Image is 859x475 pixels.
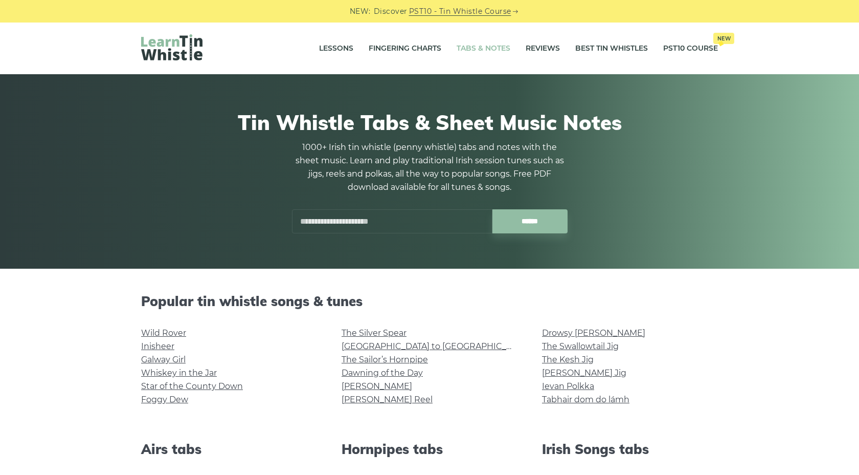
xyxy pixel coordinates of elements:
[542,328,645,338] a: Drowsy [PERSON_NAME]
[342,441,517,457] h2: Hornpipes tabs
[542,341,619,351] a: The Swallowtail Jig
[141,34,202,60] img: LearnTinWhistle.com
[141,381,243,391] a: Star of the County Down
[575,36,648,61] a: Best Tin Whistles
[369,36,441,61] a: Fingering Charts
[141,328,186,338] a: Wild Rover
[141,368,217,378] a: Whiskey in the Jar
[141,293,718,309] h2: Popular tin whistle songs & tunes
[141,110,718,135] h1: Tin Whistle Tabs & Sheet Music Notes
[319,36,353,61] a: Lessons
[291,141,568,194] p: 1000+ Irish tin whistle (penny whistle) tabs and notes with the sheet music. Learn and play tradi...
[542,395,629,404] a: Tabhair dom do lámh
[342,341,530,351] a: [GEOGRAPHIC_DATA] to [GEOGRAPHIC_DATA]
[141,441,317,457] h2: Airs tabs
[342,355,428,364] a: The Sailor’s Hornpipe
[342,381,412,391] a: [PERSON_NAME]
[542,355,594,364] a: The Kesh Jig
[542,368,626,378] a: [PERSON_NAME] Jig
[141,395,188,404] a: Foggy Dew
[342,368,423,378] a: Dawning of the Day
[526,36,560,61] a: Reviews
[342,328,406,338] a: The Silver Spear
[663,36,718,61] a: PST10 CourseNew
[141,341,174,351] a: Inisheer
[713,33,734,44] span: New
[457,36,510,61] a: Tabs & Notes
[542,381,594,391] a: Ievan Polkka
[542,441,718,457] h2: Irish Songs tabs
[141,355,186,364] a: Galway Girl
[342,395,433,404] a: [PERSON_NAME] Reel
